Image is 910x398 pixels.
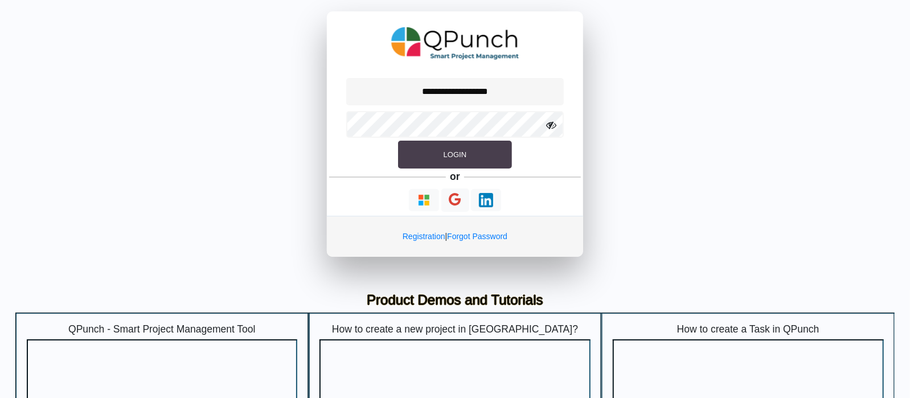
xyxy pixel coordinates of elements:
[441,188,469,212] button: Continue With Google
[24,292,886,309] h3: Product Demos and Tutorials
[471,189,501,211] button: Continue With LinkedIn
[391,23,519,64] img: QPunch
[319,323,591,335] h5: How to create a new project in [GEOGRAPHIC_DATA]?
[398,141,512,169] button: Login
[327,216,583,257] div: |
[448,169,462,184] h5: or
[479,193,493,207] img: Loading...
[409,189,439,211] button: Continue With Microsoft Azure
[417,193,431,207] img: Loading...
[27,323,298,335] h5: QPunch - Smart Project Management Tool
[447,232,507,241] a: Forgot Password
[613,323,884,335] h5: How to create a Task in QPunch
[403,232,445,241] a: Registration
[444,150,466,159] span: Login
